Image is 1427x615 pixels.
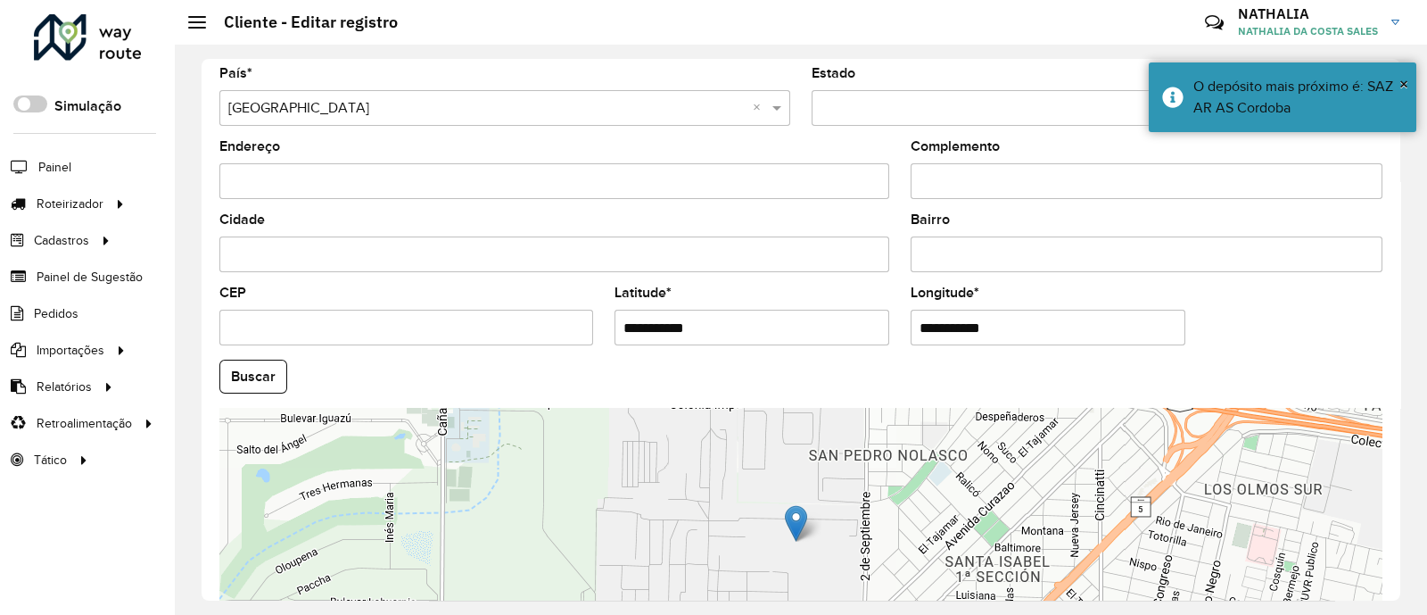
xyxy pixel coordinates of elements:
[34,231,89,250] span: Cadastros
[911,209,950,230] label: Bairro
[812,62,855,84] label: Estado
[38,158,71,177] span: Painel
[37,195,103,213] span: Roteirizador
[219,62,252,84] label: País
[219,282,246,303] label: CEP
[1399,71,1408,97] button: Close
[911,282,979,303] label: Longitude
[54,96,121,117] label: Simulação
[219,360,287,394] button: Buscar
[785,505,807,542] img: Marker
[615,282,672,303] label: Latitude
[37,341,104,360] span: Importações
[34,451,67,470] span: Tático
[753,97,768,119] span: Clear all
[37,268,143,287] span: Painel de Sugestão
[1399,74,1408,94] span: ×
[1238,23,1378,39] span: NATHALIA DA COSTA SALES
[37,378,92,396] span: Relatórios
[34,304,78,323] span: Pedidos
[911,136,1000,157] label: Complemento
[37,414,132,433] span: Retroalimentação
[1193,76,1403,119] div: O depósito mais próximo é: SAZ AR AS Cordoba
[206,12,398,32] h2: Cliente - Editar registro
[1195,4,1233,42] a: Contato Rápido
[219,209,265,230] label: Cidade
[1238,5,1378,22] h3: NATHALIA
[219,136,280,157] label: Endereço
